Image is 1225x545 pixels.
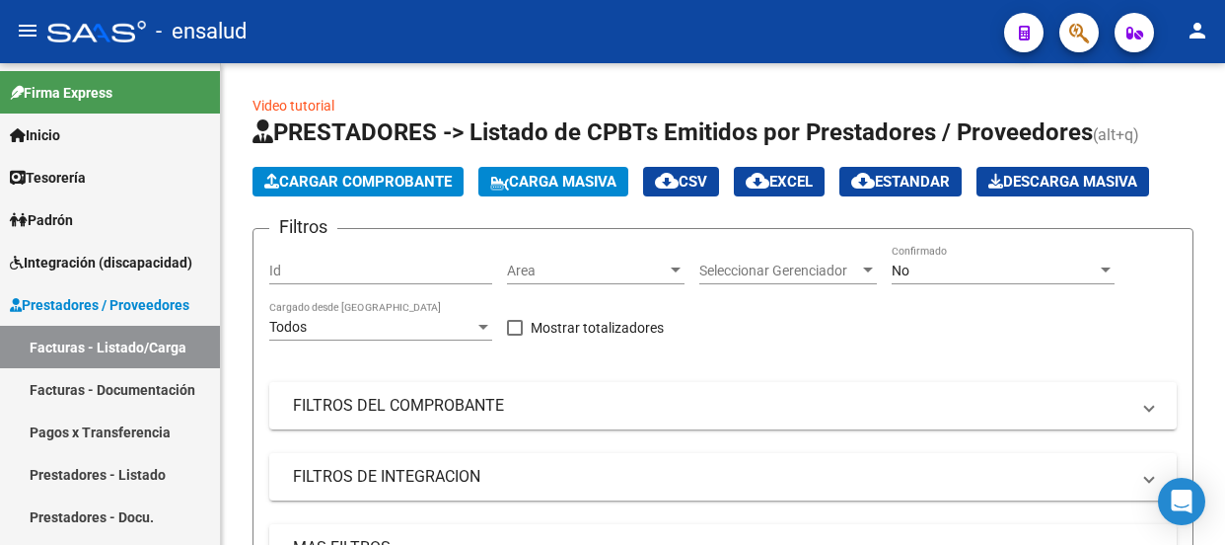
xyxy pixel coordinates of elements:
mat-icon: person [1186,19,1209,42]
span: Seleccionar Gerenciador [699,263,859,279]
mat-panel-title: FILTROS DE INTEGRACION [293,466,1129,488]
span: - ensalud [156,10,247,53]
app-download-masive: Descarga masiva de comprobantes (adjuntos) [976,167,1149,196]
button: EXCEL [734,167,825,196]
span: Todos [269,319,307,335]
span: Descarga Masiva [988,173,1137,191]
span: EXCEL [746,173,813,191]
button: Descarga Masiva [976,167,1149,196]
div: Open Intercom Messenger [1158,478,1205,525]
button: Cargar Comprobante [252,167,464,196]
button: Estandar [839,167,962,196]
span: Integración (discapacidad) [10,252,192,273]
mat-icon: cloud_download [851,169,875,193]
span: No [892,263,909,278]
span: Tesorería [10,167,86,189]
a: Video tutorial [252,98,334,114]
mat-icon: menu [16,19,39,42]
span: (alt+q) [1093,125,1139,144]
span: Area [507,263,667,279]
button: Carga Masiva [478,167,628,196]
h3: Filtros [269,213,337,241]
span: Carga Masiva [490,173,616,191]
span: Cargar Comprobante [264,173,452,191]
mat-icon: cloud_download [746,169,769,193]
span: Firma Express [10,82,112,104]
span: PRESTADORES -> Listado de CPBTs Emitidos por Prestadores / Proveedores [252,118,1093,146]
mat-expansion-panel-header: FILTROS DE INTEGRACION [269,453,1177,501]
span: Inicio [10,124,60,146]
span: Mostrar totalizadores [531,316,664,340]
mat-icon: cloud_download [655,169,679,193]
span: CSV [655,173,707,191]
span: Prestadores / Proveedores [10,294,189,316]
button: CSV [643,167,719,196]
span: Estandar [851,173,950,191]
span: Padrón [10,209,73,231]
mat-expansion-panel-header: FILTROS DEL COMPROBANTE [269,382,1177,429]
mat-panel-title: FILTROS DEL COMPROBANTE [293,395,1129,417]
